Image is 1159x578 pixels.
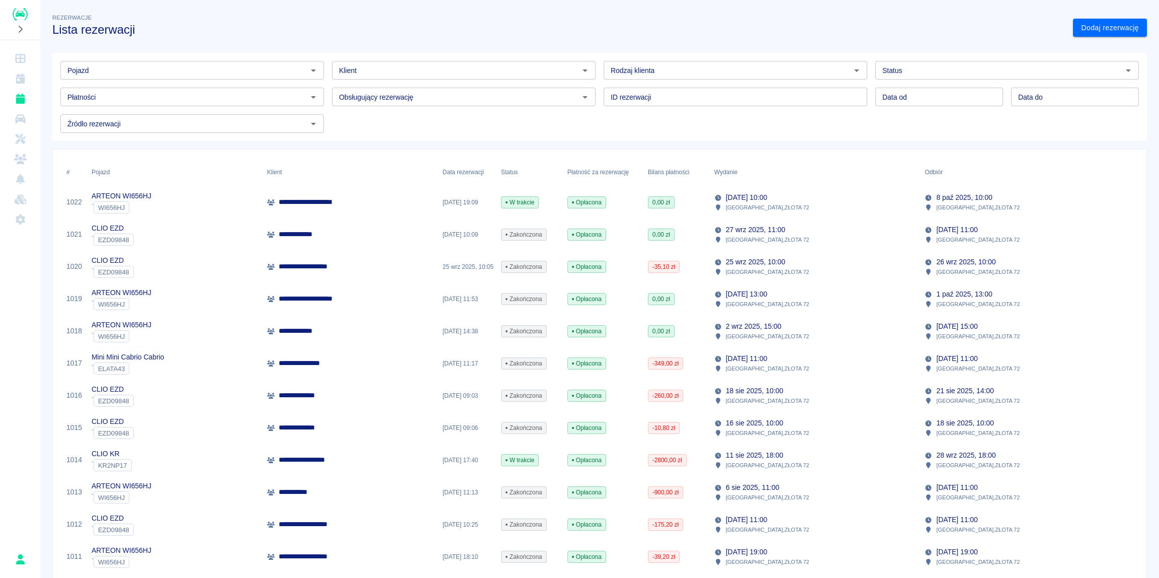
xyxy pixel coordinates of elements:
[52,15,92,21] span: Rezerwacje
[94,429,133,437] span: EZD09848
[648,158,690,186] div: Bilans płatności
[578,90,592,104] button: Otwórz
[936,515,977,525] p: [DATE] 11:00
[66,455,82,465] a: 1014
[4,169,36,189] a: Powiadomienia
[438,380,496,412] div: [DATE] 09:03
[648,456,686,465] span: -2800,00 zł
[936,557,1020,566] p: [GEOGRAPHIC_DATA] , ZŁOTA 72
[496,158,562,186] div: Status
[726,203,809,212] p: [GEOGRAPHIC_DATA] , ZŁOTA 72
[648,391,683,400] span: -260,00 zł
[94,333,129,340] span: WI656HJ
[936,353,977,364] p: [DATE] 11:00
[726,547,767,557] p: [DATE] 19:00
[438,476,496,509] div: [DATE] 11:13
[502,520,546,529] span: Zakończona
[648,295,674,304] span: 0,00 zł
[726,428,809,438] p: [GEOGRAPHIC_DATA] , ZŁOTA 72
[936,203,1020,212] p: [GEOGRAPHIC_DATA] , ZŁOTA 72
[936,493,1020,502] p: [GEOGRAPHIC_DATA] , ZŁOTA 72
[94,365,129,373] span: ELATA43
[643,158,709,186] div: Bilans płatności
[936,364,1020,373] p: [GEOGRAPHIC_DATA] , ZŁOTA 72
[92,287,151,298] p: ARTEON WI656HJ
[568,520,606,529] span: Opłacona
[438,219,496,251] div: [DATE] 10:09
[726,482,780,493] p: 6 sie 2025, 11:00
[648,552,680,561] span: -39,20 zł
[438,315,496,347] div: [DATE] 14:38
[438,412,496,444] div: [DATE] 09:06
[578,63,592,78] button: Otwórz
[92,298,151,310] div: `
[936,300,1020,309] p: [GEOGRAPHIC_DATA] , ZŁOTA 72
[568,262,606,271] span: Opłacona
[443,158,484,186] div: Data rezerwacji
[92,481,151,491] p: ARTEON WI656HJ
[568,552,606,561] span: Opłacona
[10,549,31,570] button: Mariusz Ratajczyk
[502,262,546,271] span: Zakończona
[66,229,82,240] a: 1021
[94,236,133,244] span: EZD09848
[92,545,151,556] p: ARTEON WI656HJ
[936,257,996,267] p: 26 wrz 2025, 10:00
[936,225,977,235] p: [DATE] 11:00
[726,300,809,309] p: [GEOGRAPHIC_DATA] , ZŁOTA 72
[875,88,1003,106] input: DD.MM.YYYY
[936,461,1020,470] p: [GEOGRAPHIC_DATA] , ZŁOTA 72
[568,423,606,432] span: Opłacona
[92,491,151,503] div: `
[850,63,864,78] button: Otwórz
[92,352,164,363] p: Mini Mini Cabrio Cabrio
[726,461,809,470] p: [GEOGRAPHIC_DATA] , ZŁOTA 72
[4,189,36,209] a: Widget WWW
[92,255,134,266] p: CLIO EZD
[438,283,496,315] div: [DATE] 11:53
[92,427,134,439] div: `
[94,526,133,534] span: EZD09848
[92,459,132,471] div: `
[568,359,606,368] span: Opłacona
[438,347,496,380] div: [DATE] 11:17
[92,266,134,278] div: `
[66,326,82,336] a: 1018
[92,416,134,427] p: CLIO EZD
[726,515,767,525] p: [DATE] 11:00
[726,267,809,276] p: [GEOGRAPHIC_DATA] , ZŁOTA 72
[92,330,151,342] div: `
[262,158,438,186] div: Klient
[648,359,683,368] span: -349,00 zł
[306,117,320,131] button: Otwórz
[1121,63,1135,78] button: Otwórz
[502,327,546,336] span: Zakończona
[726,525,809,534] p: [GEOGRAPHIC_DATA] , ZŁOTA 72
[936,428,1020,438] p: [GEOGRAPHIC_DATA] , ZŁOTA 72
[726,557,809,566] p: [GEOGRAPHIC_DATA] , ZŁOTA 72
[4,68,36,89] a: Kalendarz
[61,158,87,186] div: #
[92,363,164,375] div: `
[502,295,546,304] span: Zakończona
[66,261,82,272] a: 1020
[438,251,496,283] div: 25 wrz 2025, 10:05
[502,391,546,400] span: Zakończona
[920,158,1130,186] div: Odbiór
[936,192,992,203] p: 8 paź 2025, 10:00
[568,230,606,239] span: Opłacona
[502,198,539,207] span: W trakcie
[13,8,28,21] img: Renthelp
[66,390,82,401] a: 1016
[714,158,737,186] div: Wydanie
[66,519,82,530] a: 1012
[726,225,785,235] p: 27 wrz 2025, 11:00
[936,321,977,332] p: [DATE] 15:00
[66,358,82,369] a: 1017
[936,386,994,396] p: 21 sie 2025, 14:00
[648,423,680,432] span: -10,80 zł
[92,191,151,201] p: ARTEON WI656HJ
[92,524,134,536] div: `
[94,204,129,211] span: WI656HJ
